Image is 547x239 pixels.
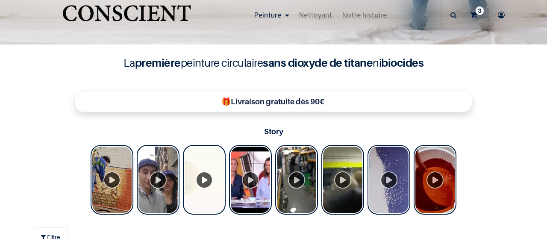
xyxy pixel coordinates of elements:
[476,6,484,15] sup: 3
[381,56,423,69] b: biocides
[91,145,456,216] div: Tolstoy Stories
[263,56,373,69] b: sans dioxyde de titane
[221,97,324,106] b: 🎁Livraison gratuite dès 90€
[299,10,332,20] span: Nettoyant
[254,10,281,20] span: Peinture
[103,55,444,71] h4: La peinture circulaire ni
[135,56,181,69] b: première
[342,10,387,20] span: Notre histoire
